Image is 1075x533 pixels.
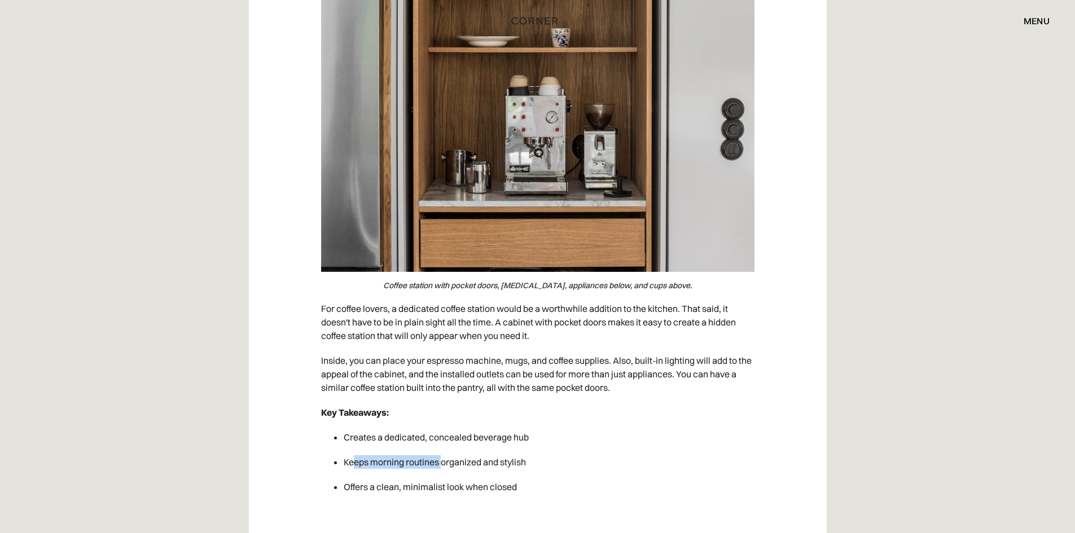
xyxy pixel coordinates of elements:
div: menu [1024,16,1050,25]
p: For coffee lovers, a dedicated coffee station would be a worthwhile addition to the kitchen. That... [321,296,754,348]
p: ‍ [321,505,754,530]
strong: Key Takeaways: [321,407,389,418]
li: Keeps morning routines organized and stylish [344,450,754,474]
li: Creates a dedicated, concealed beverage hub [344,425,754,450]
em: Coffee station with pocket doors, [MEDICAL_DATA], appliances below, and cups above. [383,280,692,290]
li: Offers a clean, minimalist look when closed [344,474,754,499]
p: Inside, you can place your espresso machine, mugs, and coffee supplies. Also, built-in lighting w... [321,348,754,400]
div: menu [1012,11,1050,30]
a: home [498,14,578,28]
